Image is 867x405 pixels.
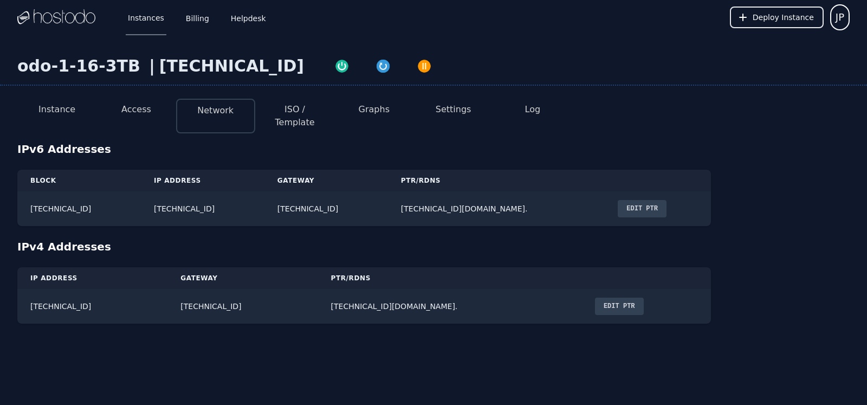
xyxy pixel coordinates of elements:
th: IP Address [17,267,167,289]
button: Log [525,103,541,116]
th: IP Address [141,170,264,191]
th: Gateway [167,267,318,289]
td: [TECHNICAL_ID] [17,289,167,324]
th: Gateway [264,170,388,191]
img: Power Off [417,59,432,74]
div: [TECHNICAL_ID] [159,56,304,76]
button: Restart [363,56,404,74]
button: Power Off [404,56,445,74]
img: Logo [17,9,95,25]
th: PTR/rDNS [388,170,605,191]
td: [TECHNICAL_ID] [17,191,141,226]
th: Block [17,170,141,191]
img: Power On [334,59,350,74]
button: Graphs [359,103,390,116]
div: | [145,56,159,76]
td: [TECHNICAL_ID][DOMAIN_NAME]. [318,289,582,324]
button: Access [121,103,151,116]
span: Deploy Instance [753,12,814,23]
button: Settings [436,103,471,116]
div: IPv4 Addresses [17,239,850,254]
div: IPv6 Addresses [17,142,850,157]
button: Edit PTR [618,200,667,217]
span: JP [836,10,844,25]
td: [TECHNICAL_ID] [141,191,264,226]
div: odo-1-16-3TB [17,56,145,76]
button: Instance [38,103,75,116]
td: [TECHNICAL_ID][DOMAIN_NAME]. [388,191,605,226]
button: Edit PTR [595,298,644,315]
button: User menu [830,4,850,30]
button: ISO / Template [264,103,326,129]
button: Power On [321,56,363,74]
button: Network [197,104,234,117]
img: Restart [376,59,391,74]
td: [TECHNICAL_ID] [264,191,388,226]
th: PTR/rDNS [318,267,582,289]
button: Deploy Instance [730,7,824,28]
td: [TECHNICAL_ID] [167,289,318,324]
